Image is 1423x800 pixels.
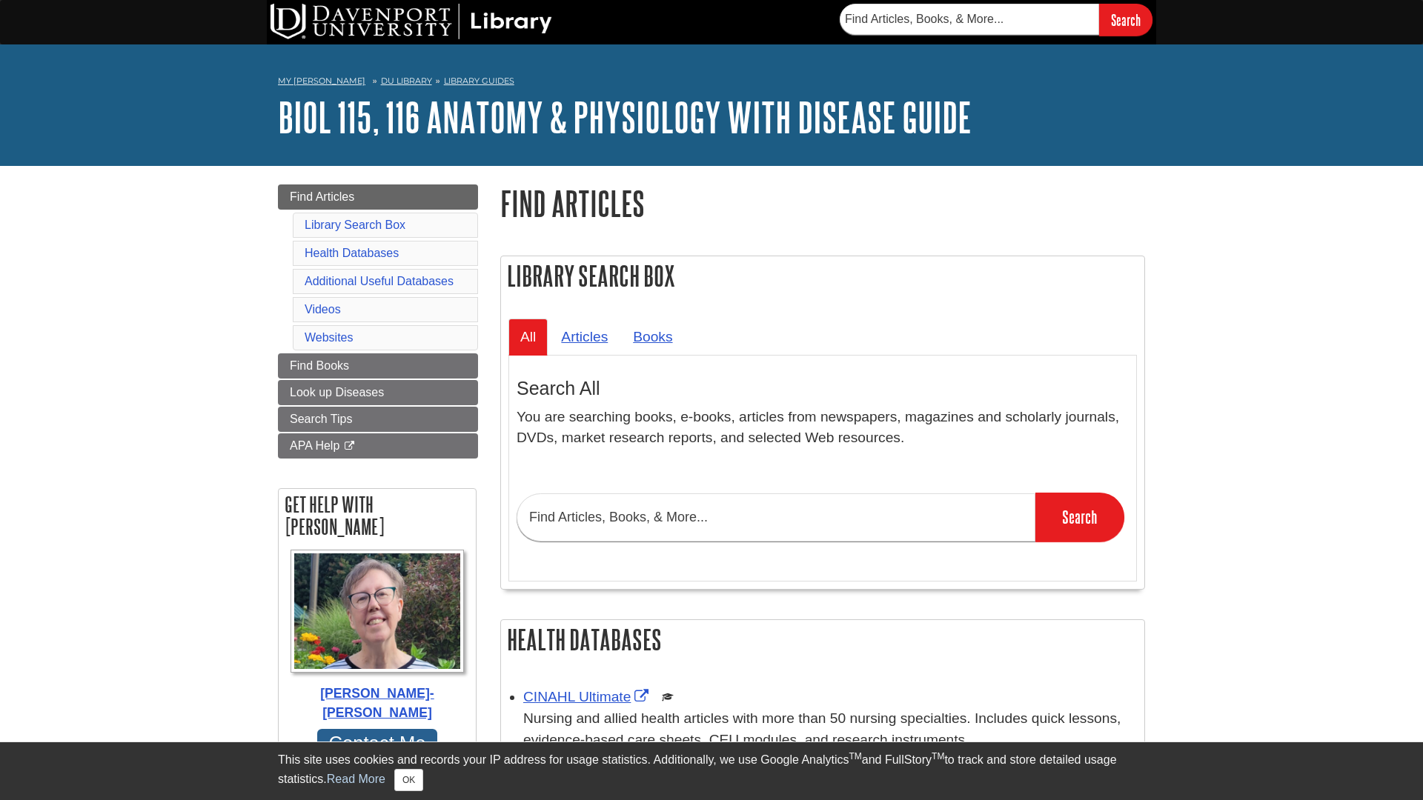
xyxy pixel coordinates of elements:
[501,256,1144,296] h2: Library Search Box
[840,4,1099,35] input: Find Articles, Books, & More...
[523,689,652,704] a: Link opens in new window
[343,441,356,451] i: This link opens in a new window
[286,684,468,723] div: [PERSON_NAME]-[PERSON_NAME]
[305,219,405,231] a: Library Search Box
[327,773,385,785] a: Read More
[840,4,1152,36] form: Searches DU Library's articles, books, and more
[1099,4,1152,36] input: Search
[508,319,548,355] a: All
[517,378,1129,399] h3: Search All
[501,620,1144,659] h2: Health Databases
[278,380,478,405] a: Look up Diseases
[286,550,468,723] a: Profile Photo [PERSON_NAME]-[PERSON_NAME]
[517,493,1035,541] input: Find Articles, Books, & More...
[305,275,454,287] a: Additional Useful Databases
[290,190,354,203] span: Find Articles
[305,331,354,344] a: Websites
[278,94,972,140] a: BIOL 115, 116 Anatomy & Physiology with Disease Guide
[517,407,1129,450] p: You are searching books, e-books, articles from newspapers, magazines and scholarly journals, DVD...
[278,71,1145,95] nav: breadcrumb
[278,184,478,210] a: Find Articles
[523,708,1137,751] p: Nursing and allied health articles with more than 50 nursing specialties. Includes quick lessons,...
[278,433,478,459] a: APA Help
[290,359,349,372] span: Find Books
[305,247,399,259] a: Health Databases
[932,751,944,761] sup: TM
[278,407,478,432] a: Search Tips
[394,769,423,791] button: Close
[290,439,339,452] span: APA Help
[278,751,1145,791] div: This site uses cookies and records your IP address for usage statistics. Additionally, we use Goo...
[621,319,684,355] a: Books
[500,184,1145,222] h1: Find Articles
[278,353,478,379] a: Find Books
[290,413,352,425] span: Search Tips
[305,303,341,316] a: Videos
[278,75,365,87] a: My [PERSON_NAME]
[1035,493,1124,541] input: Search
[317,729,437,759] a: Contact Me
[381,76,432,86] a: DU Library
[291,550,464,673] img: Profile Photo
[279,489,476,542] h2: Get help with [PERSON_NAME]
[271,4,552,39] img: DU Library
[444,76,514,86] a: Library Guides
[662,691,674,703] img: Scholarly or Peer Reviewed
[290,386,384,399] span: Look up Diseases
[549,319,620,355] a: Articles
[849,751,861,761] sup: TM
